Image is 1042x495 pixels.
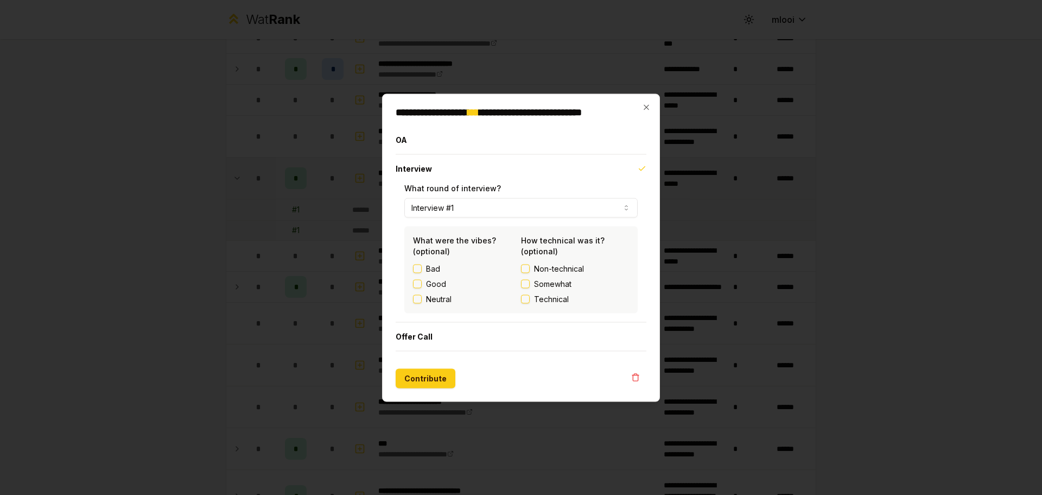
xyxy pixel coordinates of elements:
label: Bad [426,263,440,274]
button: OA [396,126,646,154]
button: Contribute [396,368,455,388]
label: What were the vibes? (optional) [413,235,496,255]
label: Good [426,278,446,289]
span: Somewhat [534,278,571,289]
label: What round of interview? [404,183,501,192]
span: Non-technical [534,263,584,274]
button: Offer Call [396,322,646,350]
button: Interview [396,154,646,183]
label: How technical was it? (optional) [521,235,605,255]
button: Non-technical [521,264,530,273]
button: Somewhat [521,279,530,288]
label: Neutral [426,293,452,304]
button: Technical [521,295,530,303]
div: Interview [396,183,646,322]
span: Technical [534,293,569,304]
